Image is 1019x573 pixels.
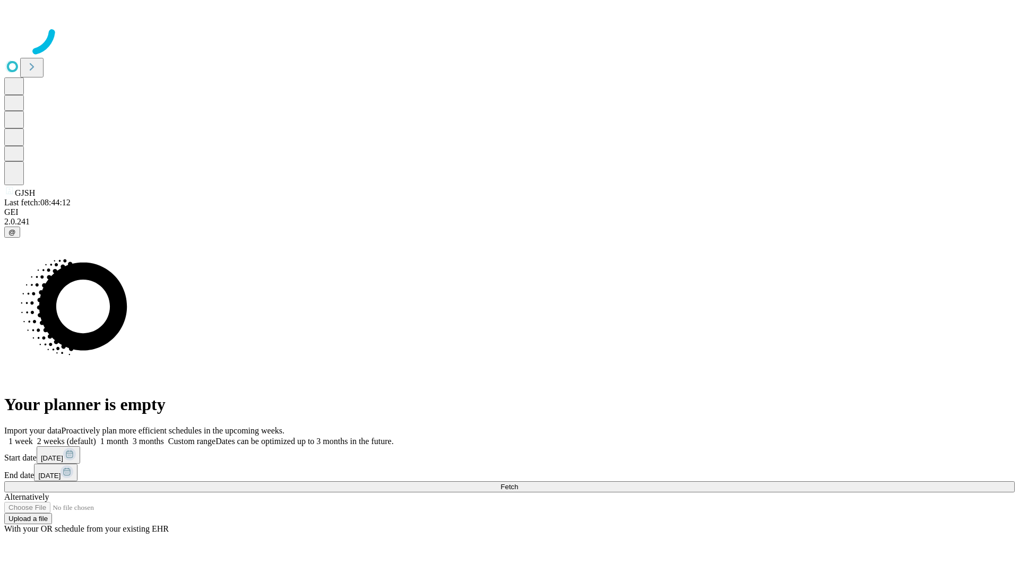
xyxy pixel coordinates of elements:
[4,207,1015,217] div: GEI
[4,524,169,533] span: With your OR schedule from your existing EHR
[168,437,215,446] span: Custom range
[4,395,1015,414] h1: Your planner is empty
[100,437,128,446] span: 1 month
[15,188,35,197] span: GJSH
[4,481,1015,492] button: Fetch
[4,426,62,435] span: Import your data
[4,217,1015,227] div: 2.0.241
[41,454,63,462] span: [DATE]
[34,464,77,481] button: [DATE]
[4,464,1015,481] div: End date
[4,198,71,207] span: Last fetch: 08:44:12
[215,437,393,446] span: Dates can be optimized up to 3 months in the future.
[500,483,518,491] span: Fetch
[37,437,96,446] span: 2 weeks (default)
[4,227,20,238] button: @
[8,437,33,446] span: 1 week
[133,437,164,446] span: 3 months
[38,472,61,480] span: [DATE]
[8,228,16,236] span: @
[37,446,80,464] button: [DATE]
[62,426,284,435] span: Proactively plan more efficient schedules in the upcoming weeks.
[4,446,1015,464] div: Start date
[4,513,52,524] button: Upload a file
[4,492,49,501] span: Alternatively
